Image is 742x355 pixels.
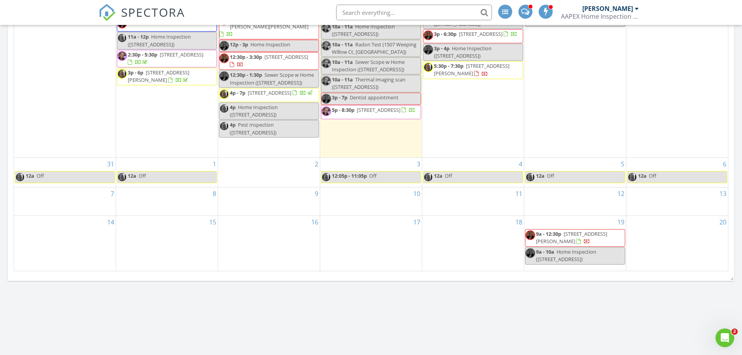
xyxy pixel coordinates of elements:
span: 3p - 7p [332,94,347,101]
a: Go to September 12, 2025 [616,187,626,200]
span: 12a [536,172,545,179]
span: [STREET_ADDRESS][PERSON_NAME][PERSON_NAME] [230,16,308,30]
span: 12a [128,172,136,179]
img: profile_picture_1.jpg [321,41,331,51]
a: Go to September 9, 2025 [313,187,320,200]
img: bobs_pic6.jpg [219,89,229,99]
td: Go to September 11, 2025 [422,187,524,215]
td: Go to September 4, 2025 [422,158,524,187]
span: 12:30p - 1:30p [230,71,262,78]
span: [STREET_ADDRESS][PERSON_NAME] [128,69,189,83]
td: Go to September 14, 2025 [14,215,116,270]
a: Go to September 3, 2025 [415,158,422,170]
img: maceo_banks.png [321,94,331,104]
img: bobs_pic6.jpg [219,104,229,113]
td: Go to September 13, 2025 [626,187,728,215]
span: Radon Test (1507 Weeping Willow Ct, [GEOGRAPHIC_DATA]) [332,41,416,55]
span: 2 [731,329,738,335]
a: 5:30p - 7:30p [STREET_ADDRESS][PERSON_NAME] [434,62,509,77]
a: 10:30a - 1p [STREET_ADDRESS][PERSON_NAME][PERSON_NAME] [219,14,319,40]
a: Go to September 15, 2025 [208,216,218,228]
a: 2:30p - 5:30p [STREET_ADDRESS] [128,51,203,65]
a: Go to September 18, 2025 [514,216,524,228]
img: profile_picture_1.jpg [321,58,331,68]
img: bobs_pic6.jpg [117,33,127,43]
span: SPECTORA [121,4,185,20]
img: maceo_banks.png [219,41,229,51]
a: 2:30p - 5:30p [STREET_ADDRESS] [117,50,217,67]
span: [STREET_ADDRESS] [459,30,502,37]
td: Go to September 6, 2025 [626,158,728,187]
span: 10a - 11a [332,58,353,65]
a: Go to September 19, 2025 [616,216,626,228]
span: 3p - 6:30p [434,30,456,37]
span: Dentist appointment [350,94,398,101]
a: Go to September 4, 2025 [517,158,524,170]
span: 4p - 7p [230,89,245,96]
img: bobs_pic6.jpg [321,172,331,182]
span: [STREET_ADDRESS][PERSON_NAME] [536,230,607,245]
a: 3p - 6:30p [STREET_ADDRESS] [434,30,517,37]
td: Go to September 19, 2025 [524,215,626,270]
a: 12:30p - 3:30p [STREET_ADDRESS] [219,52,319,70]
a: Go to September 10, 2025 [412,187,422,200]
img: maceo_banks.png [219,71,229,81]
a: 9a - 12:30p [STREET_ADDRESS][PERSON_NAME] [525,229,625,247]
td: Go to September 2, 2025 [218,158,320,187]
a: Go to September 13, 2025 [718,187,728,200]
span: Home Inspection ([STREET_ADDRESS]) [434,12,497,27]
a: Go to September 7, 2025 [109,187,116,200]
td: Go to September 8, 2025 [116,187,218,215]
td: Go to September 16, 2025 [218,215,320,270]
span: Off [649,172,656,179]
span: 4p [230,121,236,128]
td: Go to September 20, 2025 [626,215,728,270]
span: 4p [230,104,236,111]
span: [STREET_ADDRESS] [160,51,203,58]
span: Home Inspection ([STREET_ADDRESS]) [230,104,278,118]
td: Go to August 31, 2025 [14,158,116,187]
span: Sewer Scope w Home Inspection ([STREET_ADDRESS]) [332,58,405,73]
a: 4p - 7p [STREET_ADDRESS] [219,88,319,102]
input: Search everything... [336,5,492,20]
span: 3p - 4p [434,45,449,52]
span: 9a - 12:30p [536,230,561,237]
span: 11a - 12p [128,33,149,40]
img: The Best Home Inspection Software - Spectora [99,4,116,21]
span: 9a - 10a [536,248,554,255]
a: 3p - 6p [STREET_ADDRESS][PERSON_NAME] [117,68,217,85]
img: maceo_banks.png [423,30,433,40]
a: 4p - 7p [STREET_ADDRESS] [230,89,314,96]
img: profile_picture_1.jpg [321,76,331,86]
a: Go to September 11, 2025 [514,187,524,200]
span: Sewer Scope w Home Inspection ([STREET_ADDRESS]) [230,71,314,86]
td: Go to September 9, 2025 [218,187,320,215]
a: Go to September 20, 2025 [718,216,728,228]
a: 9a - 12:30p [STREET_ADDRESS][PERSON_NAME] [536,230,607,245]
a: Go to September 17, 2025 [412,216,422,228]
span: Home Inspection ([STREET_ADDRESS]) [332,23,395,37]
span: 12:30p - 3:30p [230,53,262,60]
img: maceo_banks.png [525,230,535,240]
td: Go to September 12, 2025 [524,187,626,215]
td: Go to September 17, 2025 [320,215,422,270]
span: 10a - 11a [332,41,353,48]
span: Off [139,172,146,179]
td: Go to September 5, 2025 [524,158,626,187]
span: 10a - 11a [332,76,353,83]
img: maceo_banks.png [423,45,433,55]
div: [PERSON_NAME] [582,5,633,12]
a: 10:30a - 1p [STREET_ADDRESS][PERSON_NAME][PERSON_NAME] [219,16,308,37]
img: profile_picture_1.jpg [321,106,331,116]
a: 5p - 8:30p [STREET_ADDRESS] [321,105,421,119]
img: bobs_pic6.jpg [423,172,433,182]
a: 12:30p - 3:30p [STREET_ADDRESS] [230,53,308,68]
a: SPECTORA [99,11,185,27]
a: Go to September 8, 2025 [211,187,218,200]
span: [STREET_ADDRESS] [357,106,400,113]
td: Go to September 18, 2025 [422,215,524,270]
span: 2:30p - 5:30p [128,51,157,58]
span: 5p - 8:30p [332,106,354,113]
span: 12a [26,172,34,179]
img: maceo_banks.png [219,53,229,63]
